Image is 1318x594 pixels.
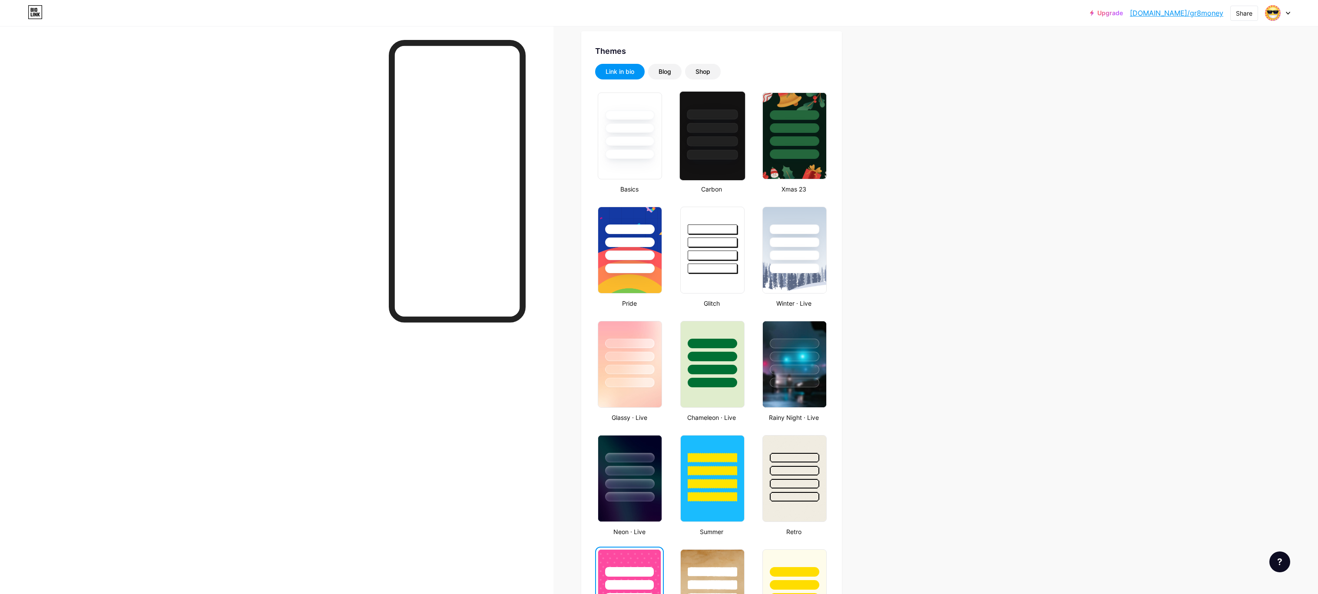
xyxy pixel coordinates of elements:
[1236,9,1252,18] div: Share
[595,527,663,536] div: Neon · Live
[1090,10,1123,16] a: Upgrade
[678,185,746,194] div: Carbon
[695,67,710,76] div: Shop
[595,185,663,194] div: Basics
[678,413,746,422] div: Chameleon · Live
[606,67,634,76] div: Link in bio
[760,527,828,536] div: Retro
[678,299,746,308] div: Glitch
[595,299,663,308] div: Pride
[1265,5,1281,21] img: gr8money
[760,299,828,308] div: Winter · Live
[760,185,828,194] div: Xmas 23
[760,413,828,422] div: Rainy Night · Live
[659,67,671,76] div: Blog
[678,527,746,536] div: Summer
[595,45,828,57] div: Themes
[1130,8,1223,18] a: [DOMAIN_NAME]/gr8money
[595,413,663,422] div: Glassy · Live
